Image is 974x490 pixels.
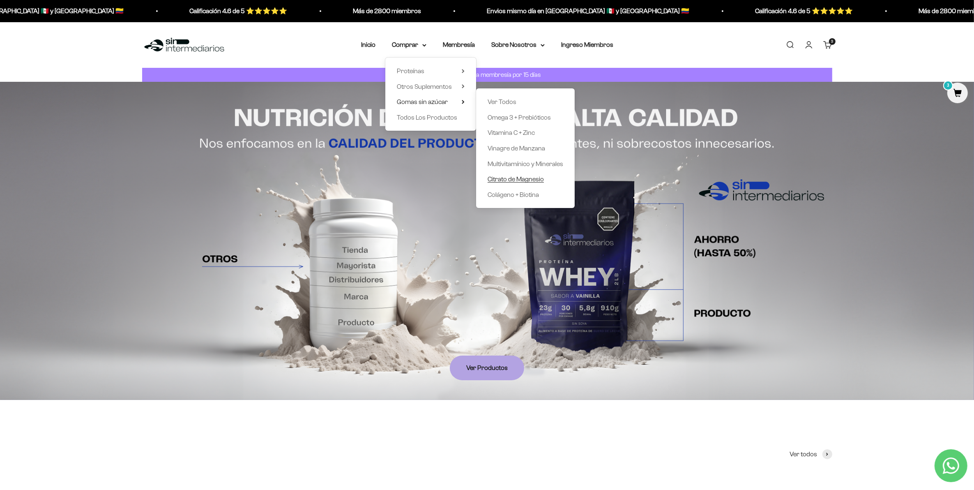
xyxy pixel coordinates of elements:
p: Calificación 4.6 de 5 ⭐️⭐️⭐️⭐️⭐️ [187,6,285,16]
mark: 3 [943,81,953,90]
span: 3 [831,39,833,43]
a: Colágeno + Biotina [488,189,563,200]
span: Multivitamínico y Minerales [488,160,563,167]
span: Ver Todos [488,98,516,105]
span: Colágeno + Biotina [488,191,539,198]
a: Ver Productos [450,356,524,380]
summary: Gomas sin azúcar [397,97,465,107]
a: Ingreso Miembros [561,41,613,48]
a: Vinagre de Manzana [488,143,563,154]
a: Vitamina C + Zinc [488,127,563,138]
summary: Otros Suplementos [397,81,465,92]
summary: Comprar [392,39,426,50]
a: Multivitamínico y Minerales [488,158,563,169]
a: Citrato de Magnesio [488,174,563,185]
span: Vitamina C + Zinc [488,129,535,136]
a: Ver todos [790,449,832,460]
summary: Proteínas [397,66,465,76]
p: Más de 2800 miembros [350,6,419,16]
span: Ver todos [790,449,817,460]
span: Omega 3 + Prebióticos [488,113,551,120]
p: Calificación 4.6 de 5 ⭐️⭐️⭐️⭐️⭐️ [753,6,850,16]
span: Gomas sin azúcar [397,98,448,105]
span: Proteínas [397,67,424,74]
span: Otros Suplementos [397,83,452,90]
summary: Sobre Nosotros [491,39,545,50]
p: Prueba GRATIS la membresía por 15 días [431,69,543,80]
a: Omega 3 + Prebióticos [488,112,563,122]
a: Membresía [443,41,475,48]
a: Inicio [361,41,375,48]
a: 3 [947,89,968,98]
p: Envios mismo día en [GEOGRAPHIC_DATA] 🇲🇽 y [GEOGRAPHIC_DATA] 🇨🇴 [484,6,687,16]
span: Vinagre de Manzana [488,145,545,152]
span: Citrato de Magnesio [488,176,544,183]
span: Todos Los Productos [397,113,457,120]
a: Todos Los Productos [397,112,465,122]
a: Ver Todos [488,97,563,107]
